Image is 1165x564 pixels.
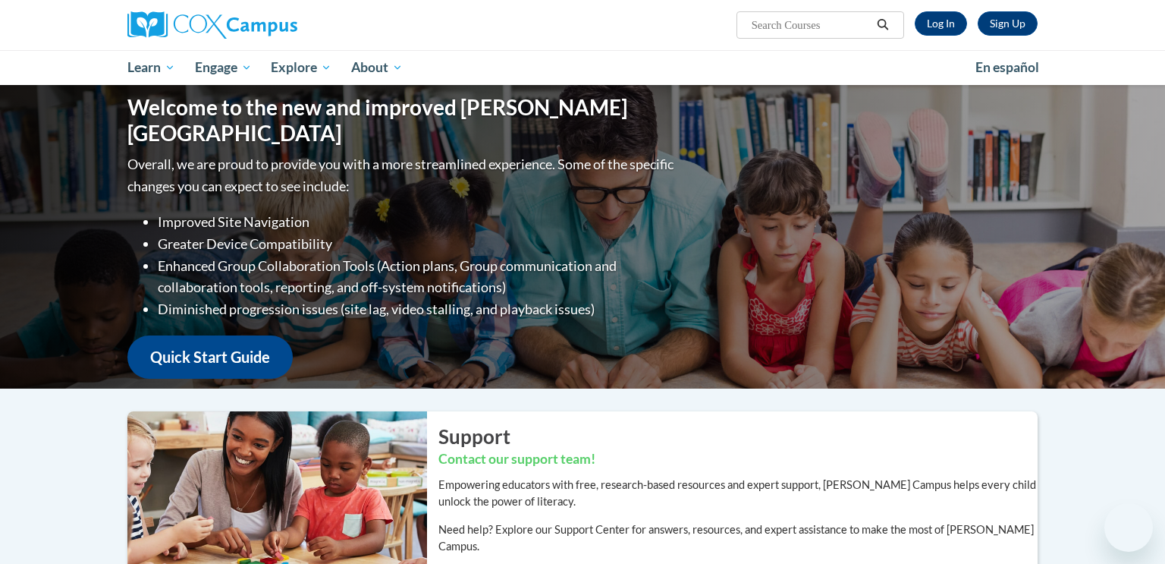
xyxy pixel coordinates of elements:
p: Empowering educators with free, research-based resources and expert support, [PERSON_NAME] Campus... [438,477,1038,510]
h3: Contact our support team! [438,450,1038,469]
a: Quick Start Guide [127,336,293,379]
img: Cox Campus [127,11,297,39]
a: Log In [915,11,967,36]
span: Engage [195,58,252,77]
a: Engage [185,50,262,85]
li: Enhanced Group Collaboration Tools (Action plans, Group communication and collaboration tools, re... [158,255,677,299]
a: About [341,50,413,85]
span: En español [975,59,1039,75]
button: Search [871,16,894,34]
a: Cox Campus [127,11,416,39]
li: Diminished progression issues (site lag, video stalling, and playback issues) [158,298,677,320]
a: Register [978,11,1038,36]
p: Overall, we are proud to provide you with a more streamlined experience. Some of the specific cha... [127,153,677,197]
h2: Support [438,423,1038,450]
li: Improved Site Navigation [158,211,677,233]
a: Explore [261,50,341,85]
span: Explore [271,58,331,77]
span: About [351,58,403,77]
div: Main menu [105,50,1060,85]
span: Learn [127,58,175,77]
p: Need help? Explore our Support Center for answers, resources, and expert assistance to make the m... [438,521,1038,555]
iframe: Button to launch messaging window [1104,503,1153,552]
li: Greater Device Compatibility [158,233,677,255]
a: En español [966,52,1049,83]
input: Search Courses [750,16,871,34]
a: Learn [118,50,185,85]
h1: Welcome to the new and improved [PERSON_NAME][GEOGRAPHIC_DATA] [127,95,677,146]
